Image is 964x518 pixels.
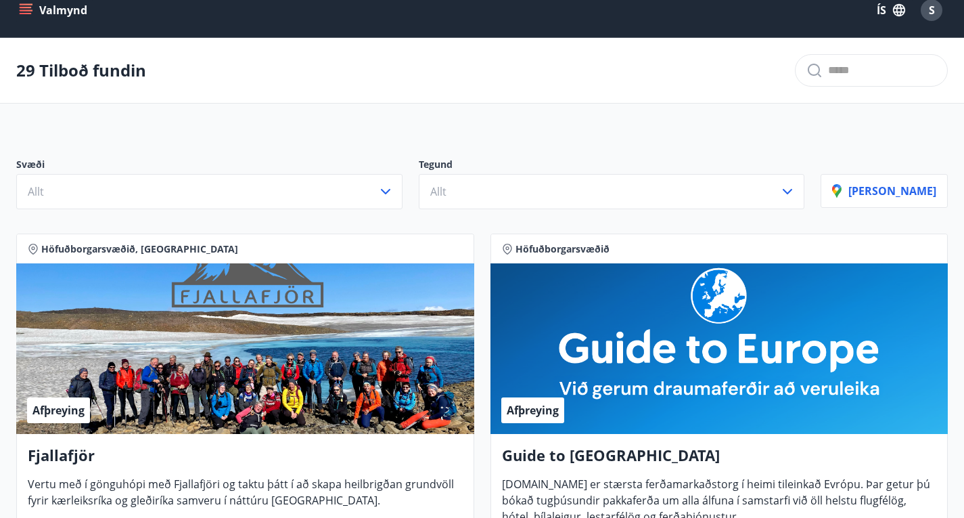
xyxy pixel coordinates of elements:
[32,403,85,418] span: Afþreying
[419,158,805,174] p: Tegund
[832,184,936,198] p: [PERSON_NAME]
[16,59,146,82] p: 29 Tilboð fundin
[16,174,403,209] button: Allt
[929,3,935,18] span: S
[821,174,948,208] button: [PERSON_NAME]
[41,242,238,256] span: Höfuðborgarsvæðið, [GEOGRAPHIC_DATA]
[430,184,446,199] span: Allt
[28,184,44,199] span: Allt
[16,158,403,174] p: Svæði
[515,242,610,256] span: Höfuðborgarsvæðið
[28,445,463,476] h4: Fjallafjör
[502,445,937,476] h4: Guide to [GEOGRAPHIC_DATA]
[507,403,559,418] span: Afþreying
[419,174,805,209] button: Allt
